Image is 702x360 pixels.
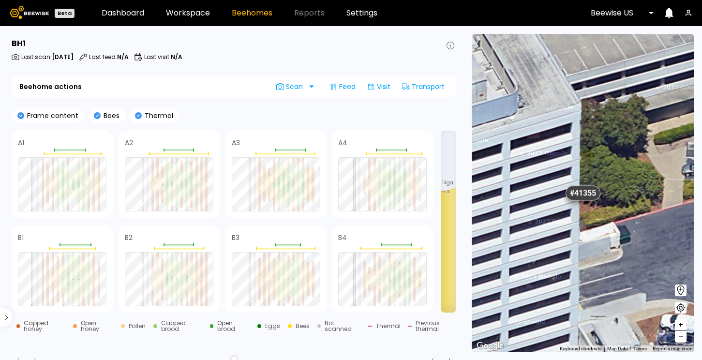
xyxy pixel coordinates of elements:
[296,323,310,329] div: Bees
[10,6,49,19] img: Beewise logo
[376,323,401,329] div: Thermal
[338,139,347,146] h4: A4
[346,9,377,17] a: Settings
[560,345,601,352] button: Keyboard shortcuts
[125,139,133,146] h4: A2
[633,346,647,351] a: Terms (opens in new tab)
[416,320,461,332] div: Previous thermal
[18,139,24,146] h4: A1
[52,53,74,61] b: [DATE]
[89,54,129,60] p: Last feed :
[144,54,182,60] p: Last visit :
[18,234,24,241] h4: B1
[265,323,280,329] div: Eggs
[102,9,144,17] a: Dashboard
[142,112,173,119] p: Thermal
[363,79,394,94] div: Visit
[24,320,65,332] div: Capped honey
[678,319,684,331] span: +
[294,9,325,17] span: Reports
[19,83,82,90] b: Beehome actions
[232,9,272,17] a: Beehomes
[675,331,687,343] button: –
[81,320,114,332] div: Open honey
[474,340,506,352] img: Google
[325,320,360,332] div: Not scanned
[398,79,448,94] div: Transport
[607,345,627,352] button: Map Data
[117,53,129,61] b: N/A
[653,346,691,351] a: Report a map error
[442,180,455,185] span: 14 gal
[474,340,506,352] a: Open this area in Google Maps (opens a new window)
[326,79,359,94] div: Feed
[675,319,687,331] button: +
[217,320,250,332] div: Open brood
[232,139,240,146] h4: A3
[566,186,600,201] div: # 41355
[101,112,119,119] p: Bees
[678,331,684,343] span: –
[24,112,78,119] p: Frame content
[12,40,26,47] h3: BH 1
[21,54,74,60] p: Last scan :
[276,83,306,90] span: Scan
[125,234,133,241] h4: B2
[171,53,182,61] b: N/A
[166,9,210,17] a: Workspace
[232,234,239,241] h4: B3
[338,234,347,241] h4: B4
[161,320,202,332] div: Capped brood
[55,9,75,18] div: Beta
[129,323,146,329] div: Pollen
